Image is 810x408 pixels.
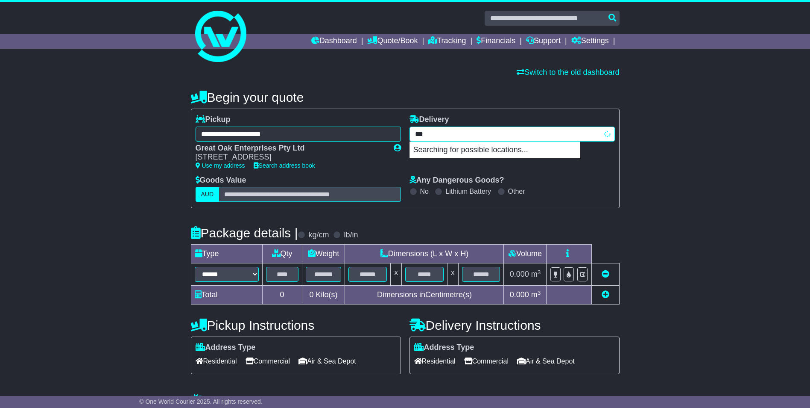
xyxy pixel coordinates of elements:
label: Address Type [196,343,256,352]
a: Remove this item [602,270,609,278]
a: Switch to the old dashboard [517,68,619,77]
label: AUD [196,187,219,202]
label: Other [508,187,525,195]
label: No [420,187,429,195]
td: Type [191,245,262,263]
td: Kilo(s) [302,286,345,305]
span: m [531,290,541,299]
a: Dashboard [311,34,357,49]
a: Tracking [428,34,466,49]
td: Total [191,286,262,305]
td: Qty [262,245,302,263]
label: Pickup [196,115,231,124]
td: Dimensions in Centimetre(s) [345,286,504,305]
span: 0.000 [510,270,529,278]
label: Address Type [414,343,474,352]
p: Searching for possible locations... [410,142,580,158]
label: kg/cm [308,231,329,240]
span: Air & Sea Depot [517,355,575,368]
span: 0 [309,290,313,299]
span: Commercial [246,355,290,368]
span: Residential [414,355,456,368]
td: Dimensions (L x W x H) [345,245,504,263]
a: Add new item [602,290,609,299]
span: 0.000 [510,290,529,299]
h4: Pickup Instructions [191,318,401,332]
label: Lithium Battery [445,187,491,195]
sup: 3 [538,290,541,296]
td: Weight [302,245,345,263]
td: x [447,263,458,286]
h4: Delivery Instructions [409,318,620,332]
a: Search address book [254,162,315,169]
div: [STREET_ADDRESS] [196,153,385,162]
span: Residential [196,355,237,368]
td: 0 [262,286,302,305]
label: lb/in [344,231,358,240]
sup: 3 [538,269,541,275]
h4: Begin your quote [191,90,620,104]
label: Any Dangerous Goods? [409,176,504,185]
span: © One World Courier 2025. All rights reserved. [139,398,263,405]
typeahead: Please provide city [409,127,615,142]
a: Support [526,34,561,49]
span: Commercial [464,355,509,368]
a: Use my address [196,162,245,169]
td: x [391,263,402,286]
label: Delivery [409,115,449,124]
a: Quote/Book [367,34,418,49]
h4: Package details | [191,226,298,240]
a: Financials [477,34,515,49]
a: Settings [571,34,609,49]
span: m [531,270,541,278]
h4: Warranty & Insurance [191,393,620,408]
span: Air & Sea Depot [298,355,356,368]
div: Great Oak Enterprises Pty Ltd [196,144,385,153]
td: Volume [504,245,547,263]
label: Goods Value [196,176,246,185]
